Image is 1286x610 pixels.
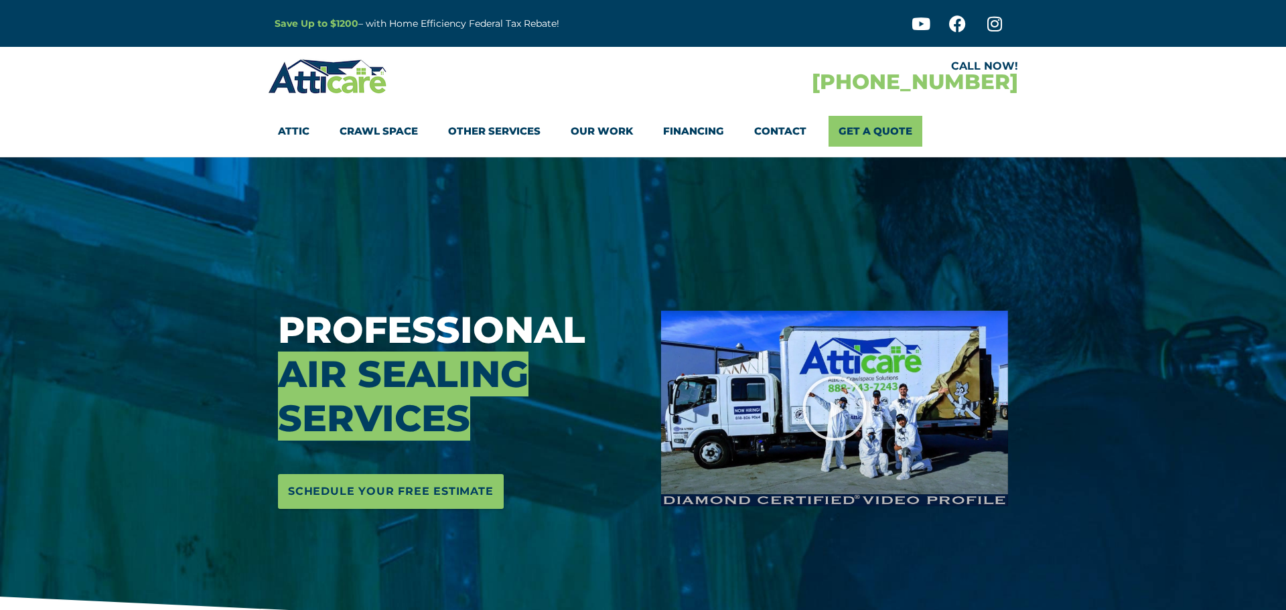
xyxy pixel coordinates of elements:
nav: Menu [278,116,1008,147]
a: Other Services [448,116,541,147]
a: Contact [754,116,806,147]
span: Air Sealing Services [278,352,528,441]
h3: Professional [278,308,641,441]
div: CALL NOW! [643,61,1018,72]
a: Our Work [571,116,633,147]
a: Financing [663,116,724,147]
a: Attic [278,116,309,147]
a: Save Up to $1200 [275,17,358,29]
a: Schedule Your Free Estimate [278,474,504,509]
div: Play Video [801,375,868,442]
a: Get A Quote [829,116,922,147]
a: Crawl Space [340,116,418,147]
p: – with Home Efficiency Federal Tax Rebate! [275,16,709,31]
span: Schedule Your Free Estimate [288,481,494,502]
